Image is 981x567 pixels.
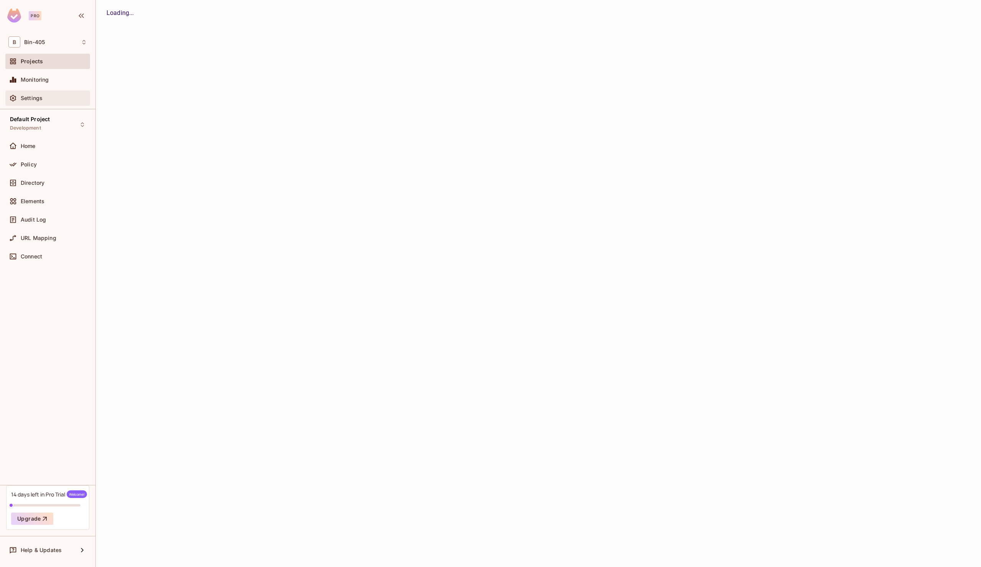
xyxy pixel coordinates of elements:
[67,490,87,498] span: Welcome!
[10,125,41,131] span: Development
[21,180,44,186] span: Directory
[29,11,41,20] div: Pro
[21,253,42,260] span: Connect
[21,95,43,101] span: Settings
[10,116,50,122] span: Default Project
[21,58,43,64] span: Projects
[107,8,970,18] div: Loading...
[21,143,36,149] span: Home
[21,235,56,241] span: URL Mapping
[21,198,44,204] span: Elements
[8,36,20,48] span: B
[11,513,53,525] button: Upgrade
[21,547,62,553] span: Help & Updates
[7,8,21,23] img: SReyMgAAAABJRU5ErkJggg==
[21,77,49,83] span: Monitoring
[21,217,46,223] span: Audit Log
[24,39,45,45] span: Workspace: Bin-405
[21,161,37,168] span: Policy
[11,490,87,498] div: 14 days left in Pro Trial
